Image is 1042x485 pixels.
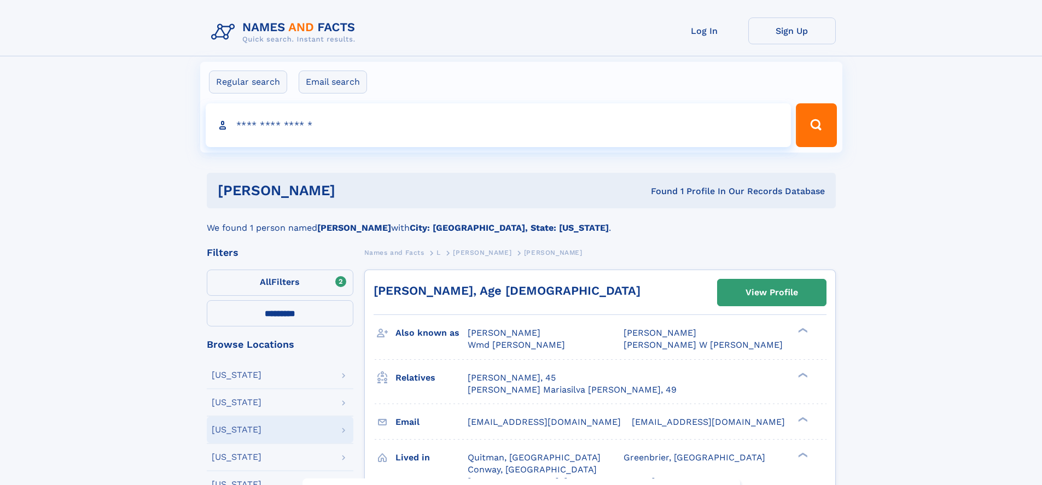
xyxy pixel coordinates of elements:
[453,246,511,259] a: [PERSON_NAME]
[207,270,353,296] label: Filters
[468,452,601,463] span: Quitman, [GEOGRAPHIC_DATA]
[209,71,287,94] label: Regular search
[207,17,364,47] img: Logo Names and Facts
[661,17,748,44] a: Log In
[795,327,808,334] div: ❯
[795,371,808,378] div: ❯
[524,249,583,256] span: [PERSON_NAME]
[453,249,511,256] span: [PERSON_NAME]
[207,208,836,235] div: We found 1 person named with .
[468,328,540,338] span: [PERSON_NAME]
[468,372,556,384] a: [PERSON_NAME], 45
[260,277,271,287] span: All
[218,184,493,197] h1: [PERSON_NAME]
[624,328,696,338] span: [PERSON_NAME]
[436,246,441,259] a: L
[795,416,808,423] div: ❯
[395,413,468,431] h3: Email
[718,279,826,306] a: View Profile
[212,453,261,461] div: [US_STATE]
[468,340,565,350] span: Wmd [PERSON_NAME]
[493,185,825,197] div: Found 1 Profile In Our Records Database
[212,398,261,407] div: [US_STATE]
[395,448,468,467] h3: Lived in
[212,425,261,434] div: [US_STATE]
[364,246,424,259] a: Names and Facts
[395,369,468,387] h3: Relatives
[796,103,836,147] button: Search Button
[624,452,765,463] span: Greenbrier, [GEOGRAPHIC_DATA]
[374,284,641,297] a: [PERSON_NAME], Age [DEMOGRAPHIC_DATA]
[624,340,783,350] span: [PERSON_NAME] W [PERSON_NAME]
[468,417,621,427] span: [EMAIL_ADDRESS][DOMAIN_NAME]
[468,464,597,475] span: Conway, [GEOGRAPHIC_DATA]
[395,324,468,342] h3: Also known as
[795,451,808,458] div: ❯
[212,371,261,379] div: [US_STATE]
[468,384,677,396] a: [PERSON_NAME] Mariasilva [PERSON_NAME], 49
[299,71,367,94] label: Email search
[436,249,441,256] span: L
[207,340,353,349] div: Browse Locations
[206,103,791,147] input: search input
[632,417,785,427] span: [EMAIL_ADDRESS][DOMAIN_NAME]
[748,17,836,44] a: Sign Up
[410,223,609,233] b: City: [GEOGRAPHIC_DATA], State: [US_STATE]
[317,223,391,233] b: [PERSON_NAME]
[746,280,798,305] div: View Profile
[207,248,353,258] div: Filters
